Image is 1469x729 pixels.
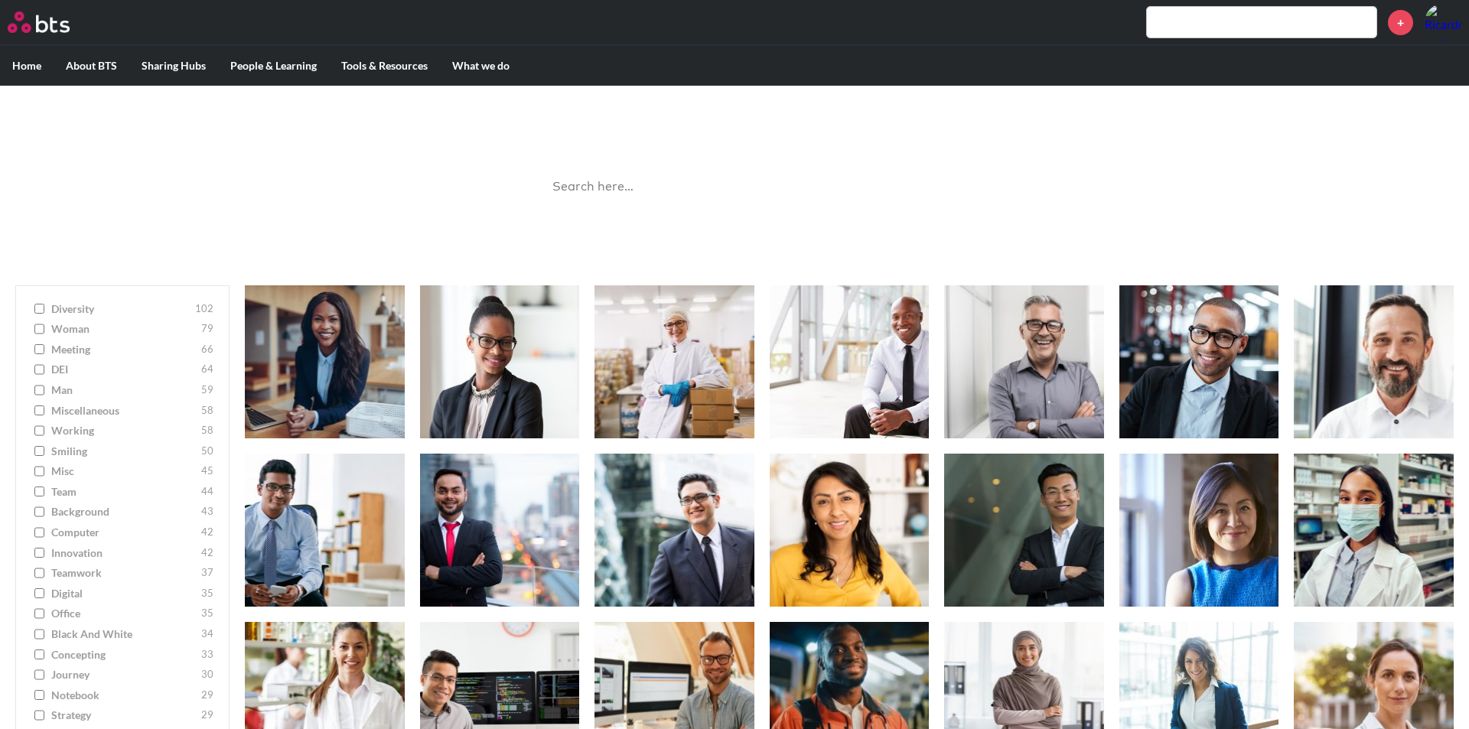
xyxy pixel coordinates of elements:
span: 79 [201,321,213,337]
span: 35 [201,606,213,621]
span: 58 [201,403,213,418]
span: diversity [51,301,191,317]
span: man [51,382,197,398]
span: meeting [51,342,197,357]
span: 42 [201,525,213,540]
a: Go home [8,11,98,33]
input: smiling 50 [34,446,44,457]
span: 30 [201,667,213,682]
span: 35 [201,586,213,601]
input: working 58 [34,425,44,436]
span: notebook [51,688,197,703]
input: woman 79 [34,324,44,334]
input: Black and White 34 [34,629,44,640]
span: concepting [51,647,197,662]
input: Search here… [543,167,926,207]
span: smiling [51,444,197,459]
span: 43 [201,504,213,519]
input: office 35 [34,608,44,619]
span: 42 [201,545,213,561]
span: 29 [201,688,213,703]
span: 58 [201,423,213,438]
img: Ricardo Renedo [1425,4,1461,41]
span: team [51,484,197,500]
input: DEI 64 [34,364,44,375]
span: background [51,504,197,519]
label: About BTS [54,46,129,86]
input: background 43 [34,506,44,517]
a: Profile [1425,4,1461,41]
span: 45 [201,464,213,479]
p: Best reusable photos in one place [528,135,941,151]
h1: Image Gallery [528,101,941,135]
span: strategy [51,708,197,723]
span: 102 [195,301,213,317]
span: 66 [201,342,213,357]
input: misc 45 [34,466,44,477]
label: What we do [440,46,522,86]
span: 44 [201,484,213,500]
span: working [51,423,197,438]
span: 34 [201,626,213,642]
input: team 44 [34,487,44,497]
span: digital [51,586,197,601]
input: strategy 29 [34,710,44,721]
input: innovation 42 [34,548,44,558]
input: diversity 102 [34,304,44,314]
span: office [51,606,197,621]
a: + [1388,10,1413,35]
input: computer 42 [34,527,44,538]
input: meeting 66 [34,344,44,355]
span: woman [51,321,197,337]
span: miscellaneous [51,403,197,418]
span: teamwork [51,565,197,581]
span: 33 [201,647,213,662]
input: digital 35 [34,588,44,599]
span: 37 [201,565,213,581]
label: People & Learning [218,46,329,86]
label: Sharing Hubs [129,46,218,86]
span: innovation [51,545,197,561]
span: 50 [201,444,213,459]
span: 29 [201,708,213,723]
input: miscellaneous 58 [34,405,44,416]
span: computer [51,525,197,540]
span: journey [51,667,197,682]
a: Ask a Question/Provide Feedback [646,223,824,238]
img: BTS Logo [8,11,70,33]
input: notebook 29 [34,690,44,701]
span: 64 [201,362,213,377]
label: Tools & Resources [329,46,440,86]
input: man 59 [34,385,44,395]
input: concepting 33 [34,649,44,660]
span: Black and White [51,626,197,642]
span: misc [51,464,197,479]
input: teamwork 37 [34,568,44,578]
input: journey 30 [34,669,44,680]
span: DEI [51,362,197,377]
span: 59 [201,382,213,398]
